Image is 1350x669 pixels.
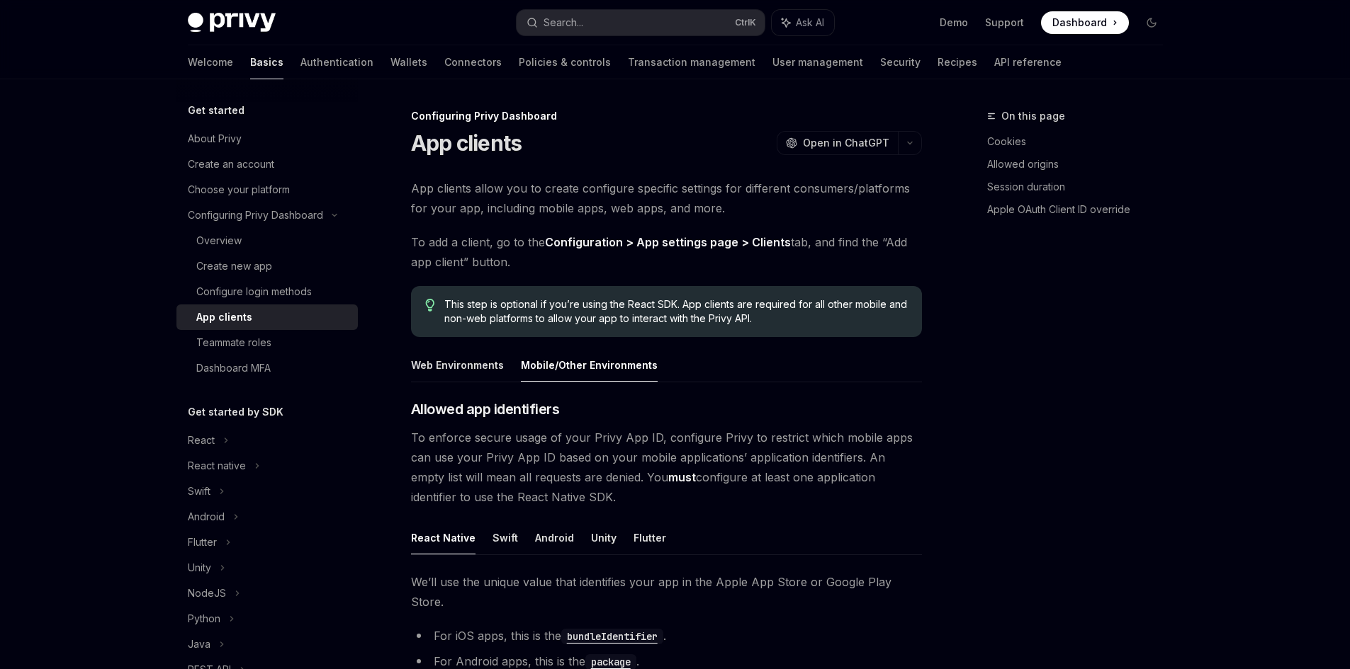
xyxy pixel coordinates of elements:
a: Session duration [987,176,1174,198]
svg: Tip [425,299,435,311]
a: Authentication [300,45,373,79]
a: Connectors [444,45,502,79]
span: Ask AI [796,16,824,30]
div: Configuring Privy Dashboard [188,207,323,224]
div: Teammate roles [196,334,271,351]
div: Flutter [188,534,217,551]
span: Allowed app identifiers [411,399,560,419]
div: Overview [196,232,242,249]
button: Android [535,521,574,554]
div: Swift [188,483,210,500]
a: Cookies [987,130,1174,153]
span: To add a client, go to the tab, and find the “Add app client” button. [411,232,922,272]
a: Choose your platform [176,177,358,202]
div: App clients [196,309,252,326]
button: Unity [591,521,617,554]
button: Flutter [634,521,666,554]
a: App clients [176,304,358,330]
h5: Get started [188,102,244,119]
a: Recipes [938,45,977,79]
div: Create new app [196,258,272,275]
a: Transaction management [628,45,755,79]
button: React Native [411,521,476,554]
a: Create an account [176,151,358,177]
button: Web Environments [411,348,504,382]
div: Configure login methods [196,283,312,300]
a: Policies & controls [519,45,611,79]
div: React native [188,457,246,474]
span: This step is optional if you’re using the React SDK. App clients are required for all other mobil... [444,297,907,326]
div: Search... [544,14,583,31]
button: Toggle dark mode [1140,11,1163,34]
h1: App clients [411,130,522,156]
span: We’ll use the unique value that identifies your app in the Apple App Store or Google Play Store. [411,572,922,612]
a: Dashboard MFA [176,355,358,381]
div: Python [188,610,220,627]
a: Dashboard [1041,11,1129,34]
button: Swift [493,521,518,554]
div: Android [188,508,225,525]
a: Support [985,16,1024,30]
a: Apple OAuth Client ID override [987,198,1174,221]
div: Java [188,636,210,653]
span: To enforce secure usage of your Privy App ID, configure Privy to restrict which mobile apps can u... [411,428,922,507]
a: Overview [176,228,358,253]
a: Teammate roles [176,330,358,355]
div: About Privy [188,130,242,147]
a: Allowed origins [987,153,1174,176]
a: Security [880,45,921,79]
img: dark logo [188,13,276,33]
li: For iOS apps, this is the . [411,626,922,646]
button: Search...CtrlK [517,10,765,35]
a: bundleIdentifier [561,629,663,643]
a: Configure login methods [176,279,358,304]
span: Dashboard [1052,16,1107,30]
div: Dashboard MFA [196,360,271,377]
a: Demo [940,16,968,30]
code: bundleIdentifier [561,629,663,644]
div: Unity [188,559,211,576]
button: Mobile/Other Environments [521,348,658,382]
span: Open in ChatGPT [803,136,889,150]
button: Open in ChatGPT [777,131,898,155]
a: Welcome [188,45,233,79]
a: Basics [250,45,283,79]
div: Configuring Privy Dashboard [411,109,922,123]
a: Wallets [390,45,427,79]
button: Ask AI [772,10,834,35]
span: Ctrl K [735,17,756,28]
a: User management [772,45,863,79]
a: Configuration > App settings page > Clients [545,235,791,250]
span: On this page [1001,108,1065,125]
div: React [188,432,215,449]
span: App clients allow you to create configure specific settings for different consumers/platforms for... [411,178,922,218]
a: package [585,654,636,668]
a: About Privy [176,126,358,151]
div: Choose your platform [188,181,290,198]
a: Create new app [176,253,358,279]
div: Create an account [188,156,274,173]
a: API reference [994,45,1062,79]
strong: must [668,470,696,484]
div: NodeJS [188,585,226,602]
h5: Get started by SDK [188,404,283,421]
